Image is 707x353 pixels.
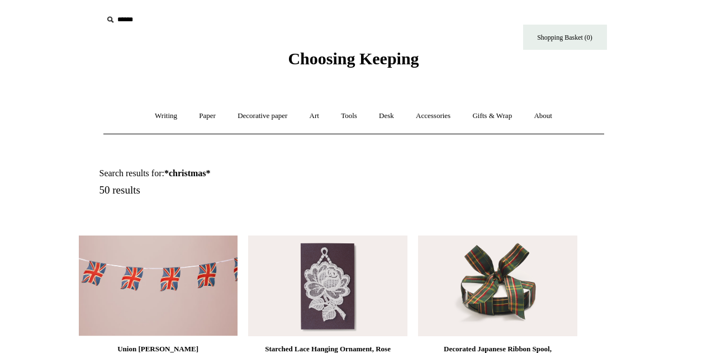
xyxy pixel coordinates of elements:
img: Union Jack Bunting [79,236,238,336]
a: Decorative paper [227,101,297,131]
a: Paper [189,101,226,131]
img: Decorated Japanese Ribbon Spool, Babette, 10m roll [418,236,577,336]
a: Tools [331,101,367,131]
span: Choosing Keeping [288,49,419,68]
a: Gifts & Wrap [462,101,522,131]
h1: Search results for: [99,168,367,178]
h5: 50 results [99,184,367,197]
a: Shopping Basket (0) [523,25,607,50]
a: About [524,101,562,131]
strong: *christmas* [164,168,211,178]
a: Choosing Keeping [288,58,419,66]
a: Desk [369,101,404,131]
a: Art [300,101,329,131]
a: Decorated Japanese Ribbon Spool, Babette, 10m roll Decorated Japanese Ribbon Spool, Babette, 10m ... [418,236,577,336]
a: Starched Lace Hanging Ornament, Rose Starched Lace Hanging Ornament, Rose [248,236,407,336]
a: Union Jack Bunting Union Jack Bunting [79,236,238,336]
a: Writing [145,101,187,131]
a: Accessories [406,101,461,131]
img: Starched Lace Hanging Ornament, Rose [248,236,407,336]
